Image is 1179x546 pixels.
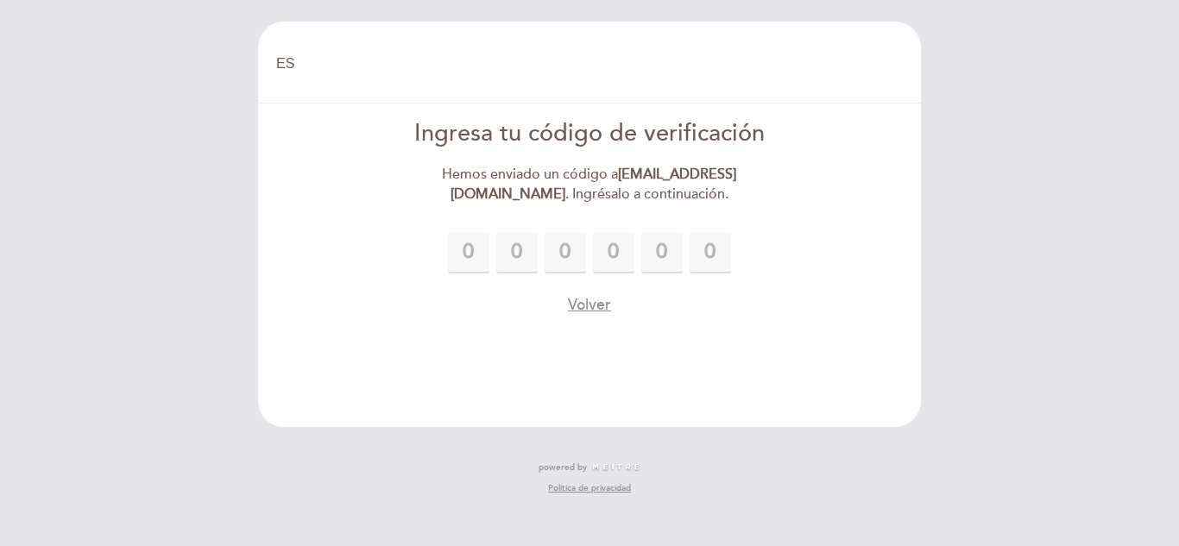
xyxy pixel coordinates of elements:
[641,232,683,273] input: 0
[548,482,631,494] a: Política de privacidad
[545,232,586,273] input: 0
[392,165,788,204] div: Hemos enviado un código a . Ingrésalo a continuación.
[496,232,538,273] input: 0
[539,461,640,474] a: powered by
[448,232,489,273] input: 0
[593,232,634,273] input: 0
[568,294,611,316] button: Volver
[591,463,640,472] img: MEITRE
[539,461,587,474] span: powered by
[451,166,737,203] strong: [EMAIL_ADDRESS][DOMAIN_NAME]
[690,232,731,273] input: 0
[392,117,788,151] div: Ingresa tu código de verificación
